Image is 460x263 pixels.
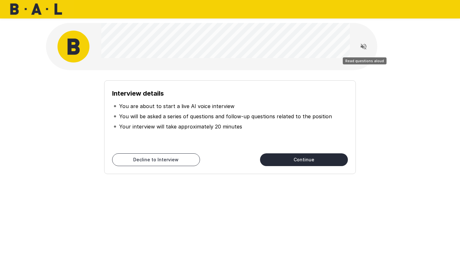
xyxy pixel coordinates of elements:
button: Read questions aloud [357,40,370,53]
div: Read questions aloud [343,57,387,64]
img: bal_avatar.png [57,31,89,62]
p: You are about to start a live AI voice interview [119,102,234,110]
p: Your interview will take approximately 20 minutes [119,123,242,130]
b: Interview details [112,90,164,97]
button: Decline to Interview [112,153,200,166]
p: You will be asked a series of questions and follow-up questions related to the position [119,113,332,120]
button: Continue [260,153,348,166]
